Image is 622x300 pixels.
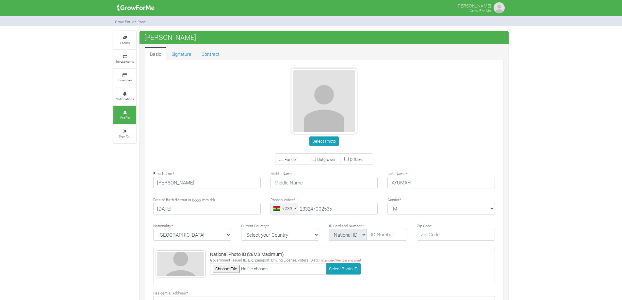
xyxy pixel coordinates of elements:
[210,251,284,257] strong: National Photo ID (25MB Maximum)
[387,177,495,189] input: Last Name
[309,136,338,146] button: Select Photo
[493,1,506,14] img: growforme image
[118,78,132,82] small: Finances
[153,171,174,177] label: First Name:
[319,259,361,262] i: * (supported files .jpg, png, jpeg)
[241,223,269,229] label: Current Country:
[116,97,134,101] small: Notifications
[387,197,401,203] label: Gender:
[387,171,408,177] label: Last Name:
[113,50,136,68] a: Investments
[153,197,215,203] label: Date of Birth: format is (yyyy-mm-dd)
[113,87,136,105] a: Notifications
[417,229,495,241] input: Zip Code
[270,203,378,214] input: Phone Number
[119,134,131,138] small: Sign Out
[271,203,298,214] div: Ghana (Gaana): +233
[285,157,297,162] small: Funder
[120,115,130,120] small: Profile
[115,19,147,24] small: Grow For Me Panel
[350,157,364,162] small: Offtaker
[329,223,364,229] label: ID Card and Number:
[113,31,136,49] a: Farms
[312,157,316,161] input: Outgrower
[279,157,283,161] input: Funder
[344,157,349,161] input: Offtaker
[367,229,407,241] input: ID Number
[145,47,166,60] a: Basic
[153,177,261,189] input: First Name
[153,203,261,214] input: Type Date of Birth (YYYY-MM-DD)
[417,223,432,229] label: Zip Code:
[143,31,198,44] span: [PERSON_NAME]
[317,157,336,162] small: Outgrower
[196,47,225,60] a: Contract
[113,125,136,143] a: Sign Out
[120,40,130,45] small: Farms
[270,177,378,189] input: Middle Name
[115,1,157,14] img: growforme image
[113,106,136,124] a: Profile
[469,8,491,13] small: Grow For Me
[153,291,188,296] label: Residential Address:
[457,1,491,9] p: [PERSON_NAME]
[116,59,134,64] small: Investments
[166,47,196,60] a: Signature
[326,263,361,275] button: Select Photo ID
[270,171,293,177] label: Middle Name:
[210,258,361,263] p: Government issued ID. E.g. passport, Driving License, voters ID etc
[153,223,173,229] label: Nationality:
[270,197,295,203] label: Phonenumber:
[113,69,136,87] a: Finances
[282,205,292,212] div: +233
